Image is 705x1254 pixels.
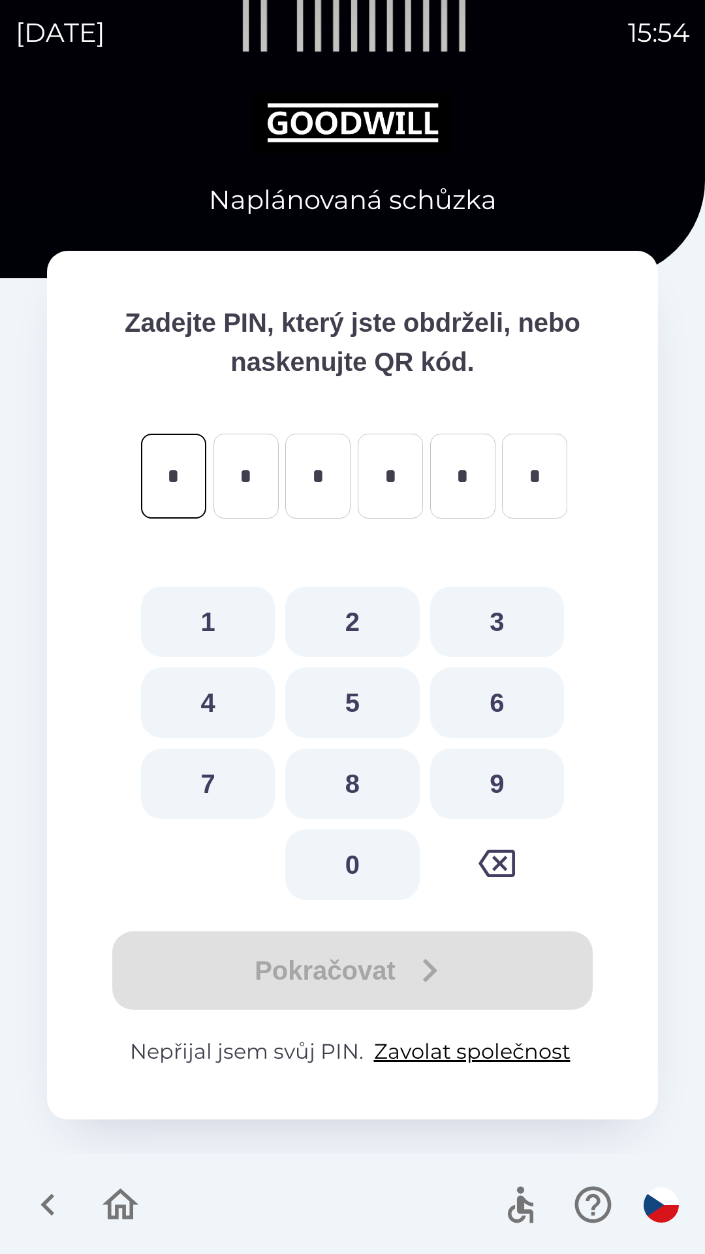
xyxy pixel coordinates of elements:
button: 6 [430,667,564,738]
p: Nepřijal jsem svůj PIN. [99,1036,606,1067]
img: Logo [47,91,658,154]
p: 15:54 [628,13,689,52]
button: 7 [141,748,275,819]
button: 3 [430,587,564,657]
button: 5 [285,667,419,738]
p: Naplánovaná schůzka [209,180,497,219]
img: cs flag [644,1187,679,1223]
button: 1 [141,587,275,657]
button: Zavolat společnost [369,1036,576,1067]
p: Zadejte PIN, který jste obdrželi, nebo naskenujte QR kód. [99,303,606,381]
button: 4 [141,667,275,738]
button: 9 [430,748,564,819]
button: 2 [285,587,419,657]
button: 0 [285,829,419,900]
p: [DATE] [16,13,105,52]
button: 8 [285,748,419,819]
